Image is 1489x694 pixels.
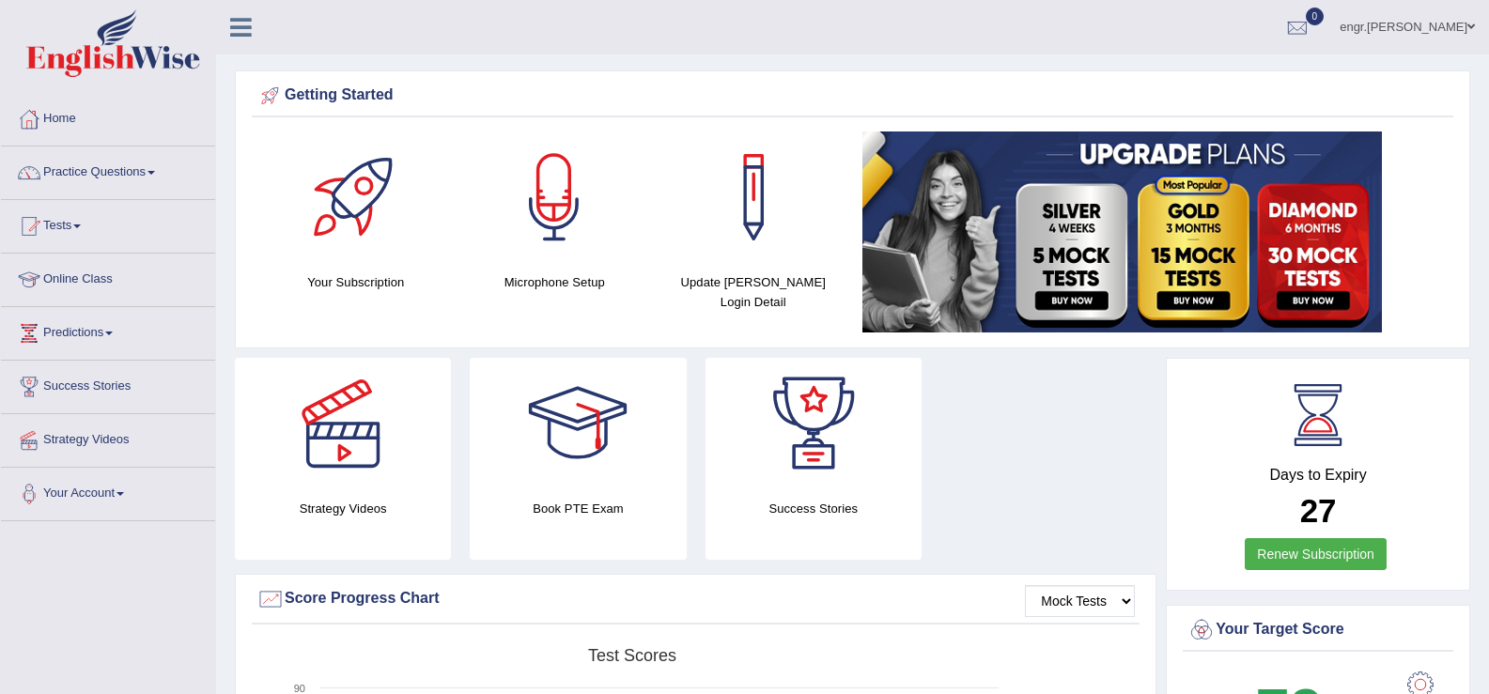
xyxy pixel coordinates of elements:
h4: Strategy Videos [235,499,451,518]
h4: Update [PERSON_NAME] Login Detail [663,272,844,312]
text: 90 [294,683,305,694]
div: Your Target Score [1187,616,1449,644]
a: Your Account [1,468,215,515]
h4: Your Subscription [266,272,446,292]
div: Getting Started [256,82,1449,110]
a: Online Class [1,254,215,301]
h4: Success Stories [706,499,922,518]
h4: Days to Expiry [1187,467,1449,484]
a: Renew Subscription [1245,538,1387,570]
div: Score Progress Chart [256,585,1135,613]
h4: Microphone Setup [465,272,645,292]
tspan: Test scores [588,646,676,665]
h4: Book PTE Exam [470,499,686,518]
a: Success Stories [1,361,215,408]
a: Strategy Videos [1,414,215,461]
b: 27 [1300,492,1337,529]
a: Tests [1,200,215,247]
a: Practice Questions [1,147,215,193]
a: Home [1,93,215,140]
a: Predictions [1,307,215,354]
span: 0 [1306,8,1325,25]
img: small5.jpg [862,131,1382,332]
